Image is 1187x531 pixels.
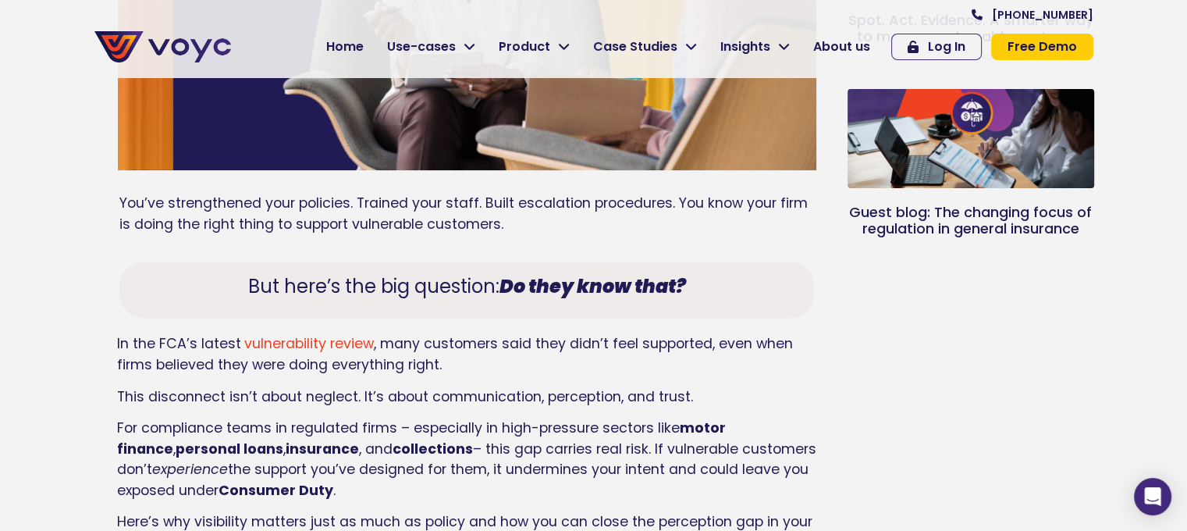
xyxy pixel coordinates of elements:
b: Consumer Duty [219,481,333,500]
span: This disconnect isn’t about neglect. It’s about communication, perception, and trust. [117,387,693,406]
a: Guest blog: The changing focus of regulation in general insurance [849,202,1092,239]
span: , [173,440,176,458]
span: But here’s the big question: [247,273,499,299]
a: Insights [709,31,801,62]
b: collections [393,440,473,458]
span: the support you’ve designed for them, it undermines your intent and could leave you exposed under [117,460,809,499]
img: voyc-full-logo [94,31,231,62]
span: About us [813,37,870,56]
b: personal loans [176,440,283,458]
div: Open Intercom Messenger [1134,478,1171,515]
span: Use-cases [387,37,456,56]
a: Case Studies [581,31,709,62]
span: Case Studies [593,37,677,56]
i: Do they know that? [499,273,685,299]
span: You’ve strengthened your policies. Trained your staff. Built escalation procedures. You know your... [119,194,808,233]
a: vulnerability review [241,334,374,353]
a: Home [315,31,375,62]
a: Free Demo [991,34,1093,60]
span: In the FCA’s latest [117,334,241,353]
a: [PHONE_NUMBER] [972,9,1093,20]
b: insurance [286,440,359,458]
b: motor finance [117,419,726,458]
span: Log In [928,41,965,53]
span: , many customers said they didn’t feel supported, even when firms believed they were doing everyt... [117,334,793,373]
span: vulnerability review [244,334,374,353]
a: Use-cases [375,31,487,62]
span: Free Demo [1008,41,1077,53]
span: . [333,481,336,500]
span: Product [499,37,550,56]
span: , [283,440,286,458]
span: For compliance teams in regulated firms – especially in high-pressure sectors like [117,419,680,437]
a: Product [487,31,581,62]
span: experience [152,460,228,479]
a: About us [801,31,882,62]
span: [PHONE_NUMBER] [992,9,1093,20]
span: Home [326,37,364,56]
span: Insights [720,37,770,56]
span: , and [359,440,393,458]
a: Log In [891,34,982,60]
